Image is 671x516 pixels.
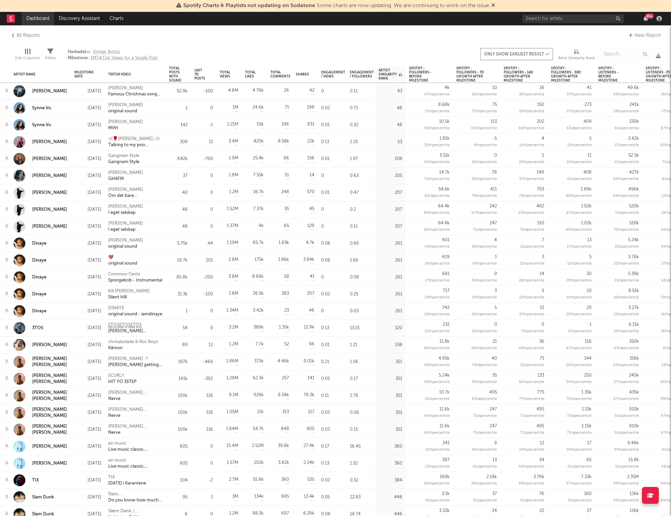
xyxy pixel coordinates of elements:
a: [PERSON_NAME] [PERSON_NAME] [14,390,68,402]
div: 273 [584,102,592,108]
div: 59 th percentile [519,108,544,115]
span: vs. [68,49,158,55]
a: Dinaye [14,254,46,266]
a: 3TOS [32,325,43,331]
a: All Reports [10,31,40,40]
div: Edit Columns [15,42,40,69]
div: Live music classic, [PERSON_NAME], elegant, brilliant(125637) [108,447,162,453]
a: [PERSON_NAME]Famous Christmas songs / Orchestra arrangement(150588) [108,85,162,97]
a: Dinaye [32,308,46,314]
div: 59 th percentile [424,125,450,132]
div: Slam Dunk [32,494,54,500]
a: Synne Vo [32,122,51,128]
a: Slam Dunk/[PERSON_NAME]Do you know how much this cost in [GEOGRAPHIC_DATA] [108,491,162,503]
div: 0 [494,152,497,159]
div: Filters [45,54,56,62]
div: 642k [177,156,188,162]
div: original sound - iamdinaye [108,311,162,317]
div: [DATE] [74,104,101,112]
div: 48 [397,122,402,129]
div: 53 rd percentile [425,108,450,115]
div: 10.5k [439,118,450,125]
div: [PERSON_NAME] [108,170,143,176]
div: [PERSON_NAME] [32,461,67,467]
a: [PERSON_NAME]I eget selskap [108,221,143,233]
input: Search... [600,49,651,59]
div: SCURLY [108,373,137,379]
a: [PERSON_NAME]Om det bare [PERSON_NAME] å elske deg [108,187,162,199]
div: 0.13 [318,134,346,151]
div: 3.51k [439,152,450,159]
div: Slæm Dønk / [PERSON_NAME] [108,508,162,514]
div: 198 [307,104,314,111]
div: Total Likes [245,70,256,78]
div: [DATE] [74,155,101,163]
div: TikTok Video [108,72,152,76]
a: New Report [627,31,661,40]
div: 10 th percentile [472,159,497,166]
a: Dinaye [32,257,46,264]
div: [PERSON_NAME] [32,156,67,162]
div: [PERSON_NAME] [32,139,67,145]
div: 1.81k [439,135,450,142]
div: 22k [307,138,314,145]
a: Slam Dunk [14,491,54,503]
div: 142 [181,122,188,129]
div: Total Comments [270,70,290,78]
a: chrisabolade & Roc BoyzKåmon [108,339,158,351]
div: Total Views [220,70,230,78]
a: Kill [PERSON_NAME]Silent Hill [108,288,150,300]
div: 30 th percentile [519,91,544,98]
div: [PERSON_NAME] [PERSON_NAME] [32,424,68,436]
div: 1.21M [227,121,238,128]
a: Dinaye [14,238,46,249]
a: [PERSON_NAME] [PERSON_NAME] [14,373,68,385]
div: 🤎 [108,254,137,261]
div: Live music classic, [PERSON_NAME], elegant, brilliant(125637) [108,464,162,470]
a: Synne Vo [32,105,51,111]
a: [PERSON_NAME] [PERSON_NAME]Nerve [108,407,162,419]
div: [DATE] [74,121,101,129]
div: -1 [209,122,213,129]
div: 0.63 [346,167,375,184]
div: Silent Hill [108,294,150,300]
div: Artist Similarity Rank [379,68,402,81]
div: DINAYE [108,305,162,311]
span: Similar Artists [93,50,120,54]
div: 309 [180,139,188,145]
b: Milestone: [68,56,89,60]
div: [PERSON_NAME] [32,342,67,348]
div: Spotify - Listeners - before Milestone [598,66,629,83]
div: 11 th percentile [567,142,592,149]
a: [PERSON_NAME] [PERSON_NAME] [14,424,68,436]
div: 196 [282,121,289,128]
a: [PERSON_NAME]MVH [108,119,143,131]
div: 8.58k [278,138,289,145]
div: Dinaye [32,291,46,297]
div: 2.42k [628,135,639,142]
div: 0.02 [318,100,346,117]
a: [PERSON_NAME] [14,339,67,351]
div: 4.76k [253,87,264,94]
a: [PERSON_NAME] [PERSON_NAME] [14,356,68,368]
div: Talking to my poo [PERSON_NAME] version [108,142,162,148]
div: Common Cents [108,271,162,277]
a: [PERSON_NAME] [PERSON_NAME]Nerve [108,424,162,436]
div: Spongebob - Instrumental [108,277,162,284]
div: 30 th percentile [424,142,450,149]
div: 16 [540,85,544,91]
div: 0.71 [346,100,375,117]
div: Artist Similarity Rank [558,54,595,62]
div: 42 [309,87,314,94]
a: Dinaye [14,288,46,300]
div: 41 [587,85,592,91]
div: [PERSON_NAME] [PERSON_NAME] [108,390,162,396]
a: DINAYEoriginal sound - iamdinaye [108,305,162,317]
div: 66 th percentile [519,125,544,132]
div: 1.97 [346,151,375,167]
a: [PERSON_NAME] [14,136,67,148]
a: [PERSON_NAME] [32,444,67,450]
a: TIX [32,477,39,484]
